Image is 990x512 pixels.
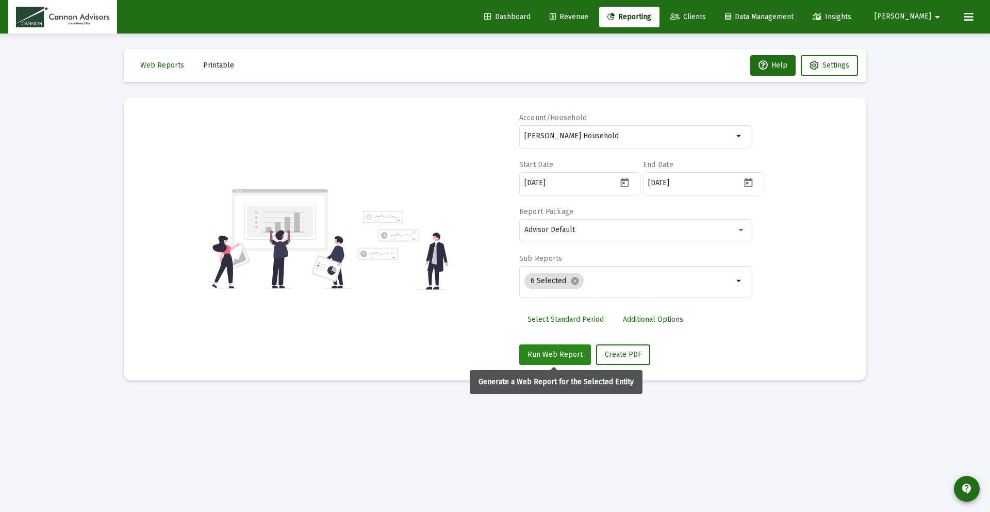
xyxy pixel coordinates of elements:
input: Select a date [524,179,617,187]
mat-chip-list: Selection [524,271,733,291]
span: Clients [670,12,706,21]
span: Additional Options [623,315,683,324]
input: Search or select an account or household [524,132,733,140]
button: Open calendar [617,175,632,190]
span: Revenue [550,12,588,21]
a: Revenue [541,7,597,27]
span: Printable [203,61,234,70]
a: Dashboard [476,7,539,27]
button: Settings [801,55,858,76]
label: Account/Household [519,113,587,122]
mat-icon: arrow_drop_down [733,130,746,142]
button: Printable [195,55,242,76]
a: Insights [804,7,860,27]
button: Web Reports [132,55,192,76]
mat-icon: arrow_drop_down [931,7,944,27]
span: Dashboard [484,12,531,21]
span: Web Reports [140,61,184,70]
label: Start Date [519,160,554,169]
span: Settings [822,61,849,70]
span: Help [758,61,787,70]
a: Clients [662,7,714,27]
mat-chip: 6 Selected [524,273,584,289]
button: Run Web Report [519,344,591,365]
span: [PERSON_NAME] [874,12,931,21]
span: Insights [813,12,851,21]
mat-icon: arrow_drop_down [733,275,746,287]
label: Report Package [519,207,574,216]
span: Reporting [607,12,651,21]
mat-icon: contact_support [961,483,973,495]
a: Data Management [717,7,802,27]
span: Create PDF [605,350,641,359]
span: Run Web Report [527,350,583,359]
label: End Date [643,160,673,169]
span: Data Management [725,12,794,21]
input: Select a date [648,179,741,187]
img: Dashboard [16,7,109,27]
a: Reporting [599,7,659,27]
mat-icon: cancel [570,276,580,286]
button: Create PDF [596,344,650,365]
label: Sub Reports [519,254,563,263]
span: Select Standard Period [527,315,604,324]
button: Open calendar [741,175,756,190]
button: Help [750,55,796,76]
img: reporting [210,188,352,290]
button: [PERSON_NAME] [862,6,956,27]
span: Advisor Default [524,225,575,234]
img: reporting-alt [358,211,448,290]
